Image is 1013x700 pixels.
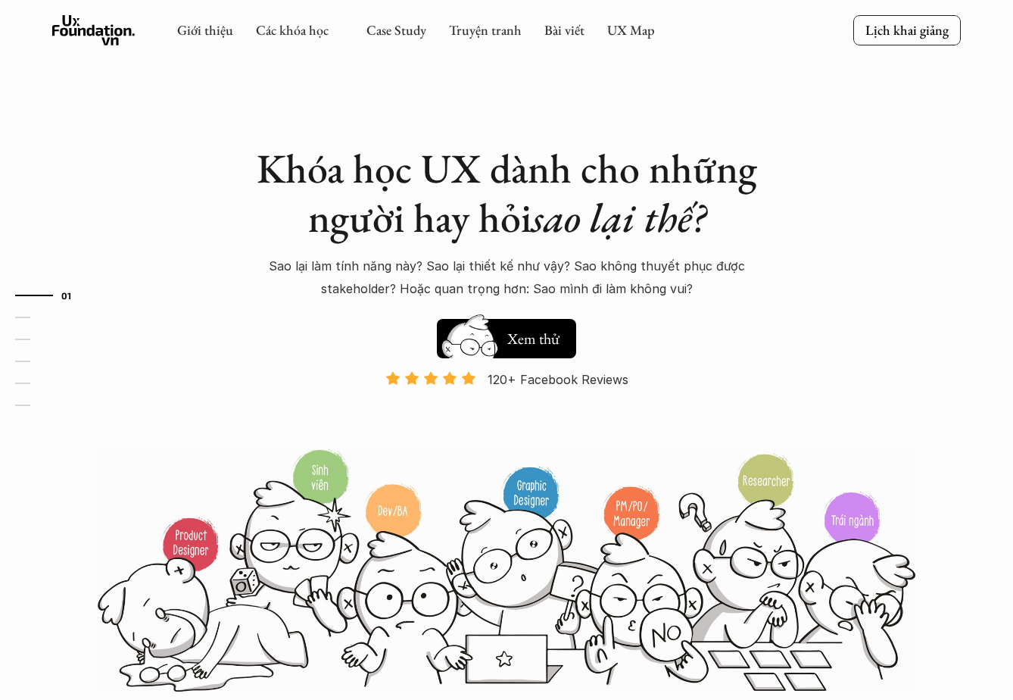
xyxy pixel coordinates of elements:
[531,191,706,244] em: sao lại thế?
[865,21,949,39] p: Lịch khai giảng
[544,21,584,39] a: Bài viết
[242,144,771,242] h1: Khóa học UX dành cho những người hay hỏi
[449,21,522,39] a: Truyện tranh
[15,286,87,305] a: 01
[177,21,233,39] a: Giới thiệu
[505,328,561,349] h5: Xem thử
[366,21,426,39] a: Case Study
[256,21,329,39] a: Các khóa học
[61,289,72,300] strong: 01
[607,21,655,39] a: UX Map
[437,311,576,358] a: Xem thử
[488,368,628,391] p: 120+ Facebook Reviews
[372,370,641,447] a: 120+ Facebook Reviews
[242,255,771,301] p: Sao lại làm tính năng này? Sao lại thiết kế như vậy? Sao không thuyết phục được stakeholder? Hoặc...
[853,15,961,45] a: Lịch khai giảng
